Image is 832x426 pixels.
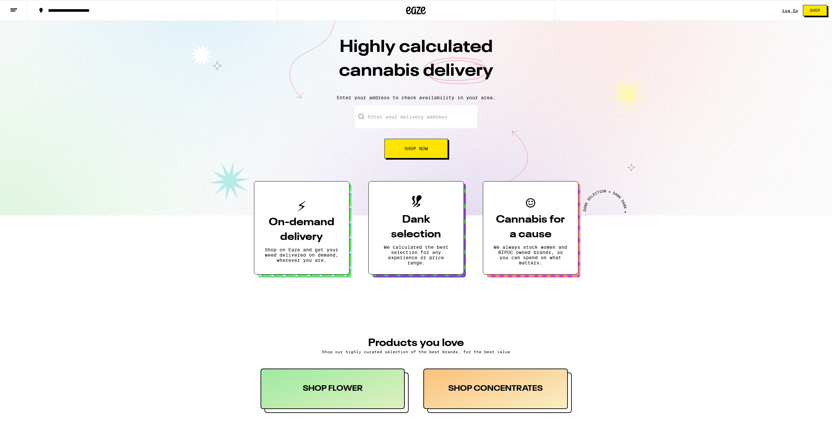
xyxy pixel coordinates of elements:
button: SHOP FLOWER [261,369,409,413]
h3: Dank selection [379,213,453,242]
span: Shop [810,8,820,12]
button: Shop Now [384,139,448,158]
p: Shop our highly curated selection of the best brands, for the best value [261,350,572,354]
span: Shop Now [404,146,428,151]
button: Cannabis for a causeWe always stock women and BIPOC owned brands, so you can spend on what matters. [483,181,578,275]
h1: Highly calculated cannabis delivery [302,36,531,90]
a: Log In [782,8,798,13]
p: Shop on Eaze and get your weed delivered on demand, wherever you are. [265,247,339,263]
div: SHOP CONCENTRATES [423,369,568,409]
a: Shop [798,5,832,16]
p: We calculated the best selection for any experience or price range. [379,245,453,265]
button: SHOP CONCENTRATES [423,369,572,413]
input: Enter your delivery address [355,105,477,128]
button: On-demand deliveryShop on Eaze and get your weed delivered on demand, wherever you are. [254,181,349,275]
p: Enter your address to check availability in your area. [7,95,825,100]
div: SHOP FLOWER [261,369,405,409]
button: Shop [803,5,827,16]
button: Dank selectionWe calculated the best selection for any experience or price range. [368,181,464,275]
h3: On-demand delivery [265,215,339,245]
h3: Cannabis for a cause [494,213,568,242]
p: We always stock women and BIPOC owned brands, so you can spend on what matters. [494,245,568,265]
h3: PRODUCTS YOU LOVE [261,338,572,348]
